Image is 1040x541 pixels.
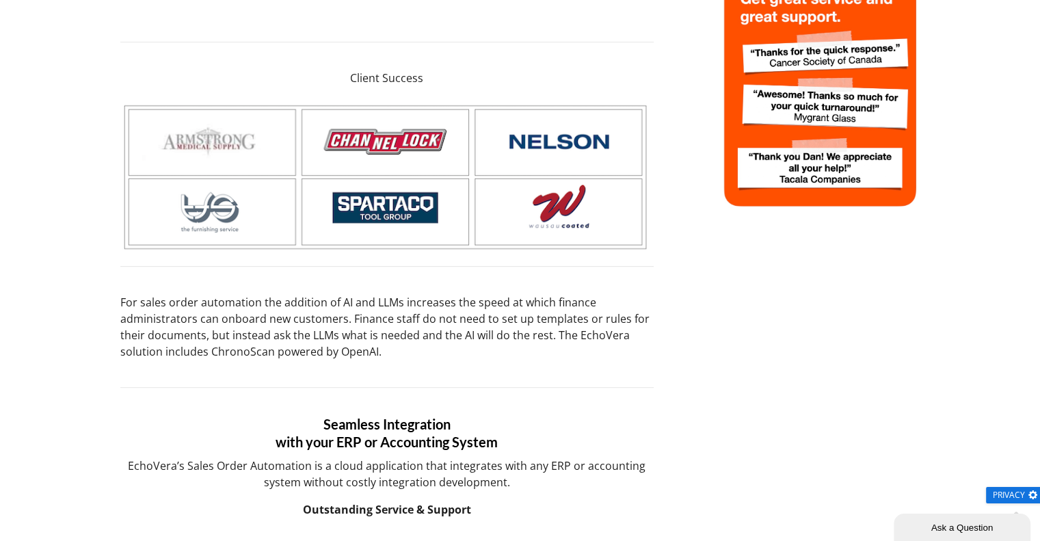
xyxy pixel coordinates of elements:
[120,415,654,451] h5: Seamless Integration with your ERP or Accounting System
[120,70,654,86] p: Client Success
[1027,489,1039,501] img: gear.png
[993,491,1025,499] span: Privacy
[120,458,654,490] p: EchoVera’s Sales Order Automation is a cloud application that integrates with any ERP or accounti...
[120,294,654,360] p: For sales order automation the addition of AI and LLMs increases the speed at which finance admin...
[303,502,471,517] strong: Outstanding Service & Support
[894,511,1033,541] iframe: chat widget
